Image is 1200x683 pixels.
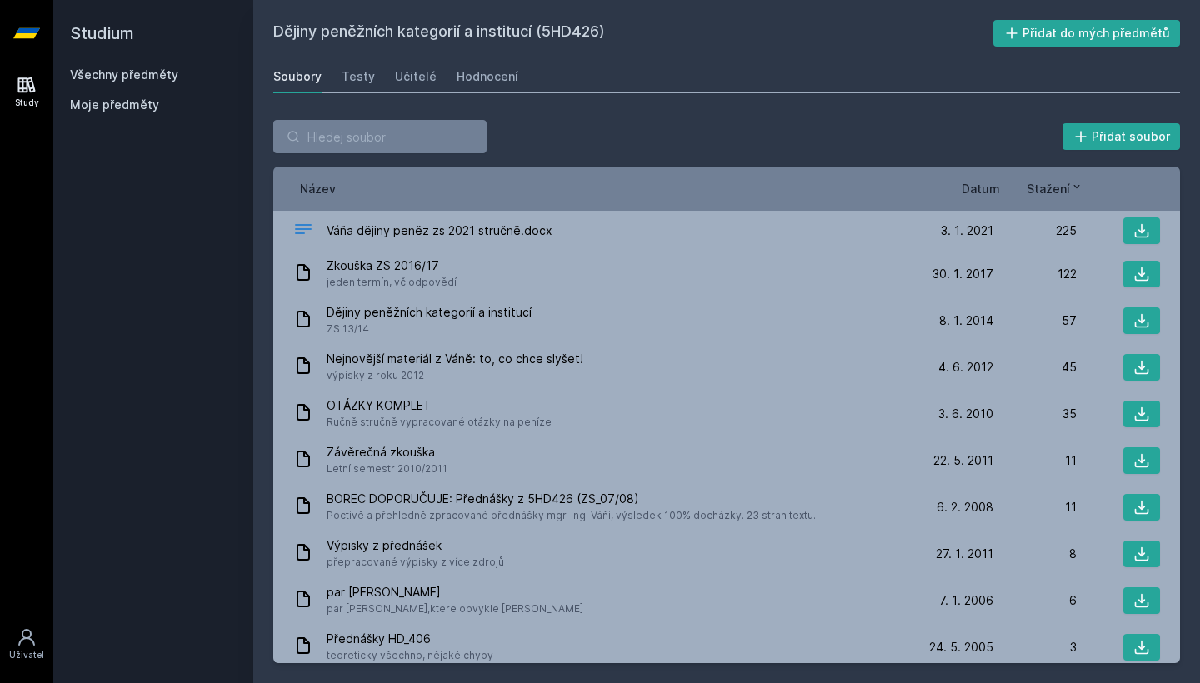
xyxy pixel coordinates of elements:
[327,601,583,617] span: par [PERSON_NAME],ktere obvykle [PERSON_NAME]
[327,491,816,507] span: BOREC DOPORUČUJE: Přednášky z 5HD426 (ZS_07/08)
[933,452,993,469] span: 22. 5. 2011
[327,351,583,367] span: Nejnovější materiál z Váně: to, co chce slyšet!
[327,537,504,554] span: Výpisky z přednášek
[327,461,447,477] span: Letní semestr 2010/2011
[939,312,993,329] span: 8. 1. 2014
[273,68,322,85] div: Soubory
[993,222,1077,239] div: 225
[293,219,313,243] div: DOCX
[327,274,457,291] span: jeden termín, vč odpovědí
[1062,123,1181,150] button: Přidat soubor
[327,304,532,321] span: Dějiny peněžních kategorií a institucí
[327,257,457,274] span: Zkouška ZS 2016/17
[941,222,993,239] span: 3. 1. 2021
[15,97,39,109] div: Study
[327,397,552,414] span: OTÁZKY KOMPLET
[929,639,993,656] span: 24. 5. 2005
[327,321,532,337] span: ZS 13/14
[327,222,552,239] span: Váňa dějiny peněz zs 2021 stručně.docx
[1027,180,1083,197] button: Stažení
[3,619,50,670] a: Uživatel
[993,266,1077,282] div: 122
[962,180,1000,197] button: Datum
[993,359,1077,376] div: 45
[993,499,1077,516] div: 11
[936,546,993,562] span: 27. 1. 2011
[993,452,1077,469] div: 11
[3,67,50,117] a: Study
[993,592,1077,609] div: 6
[993,639,1077,656] div: 3
[327,631,493,647] span: Přednášky HD_406
[993,406,1077,422] div: 35
[9,649,44,661] div: Uživatel
[327,554,504,571] span: přepracované výpisky z více zdrojů
[457,68,518,85] div: Hodnocení
[70,67,178,82] a: Všechny předměty
[937,499,993,516] span: 6. 2. 2008
[1027,180,1070,197] span: Stažení
[939,592,993,609] span: 7. 1. 2006
[342,68,375,85] div: Testy
[300,180,336,197] button: Název
[327,367,583,384] span: výpisky z roku 2012
[273,20,993,47] h2: Dějiny peněžních kategorií a institucí (5HD426)
[327,414,552,431] span: Ručně stručně vypracované otázky na peníze
[932,266,993,282] span: 30. 1. 2017
[993,546,1077,562] div: 8
[457,60,518,93] a: Hodnocení
[273,60,322,93] a: Soubory
[395,68,437,85] div: Učitelé
[327,444,447,461] span: Závěrečná zkouška
[273,120,487,153] input: Hledej soubor
[993,312,1077,329] div: 57
[395,60,437,93] a: Učitelé
[327,507,816,524] span: Poctivě a přehledně zpracované přednášky mgr. ing. Váňi, výsledek 100% docházky. 23 stran textu.
[327,584,583,601] span: par [PERSON_NAME]
[342,60,375,93] a: Testy
[70,97,159,113] span: Moje předměty
[938,406,993,422] span: 3. 6. 2010
[938,359,993,376] span: 4. 6. 2012
[327,647,493,664] span: teoreticky všechno, nějaké chyby
[993,20,1181,47] button: Přidat do mých předmětů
